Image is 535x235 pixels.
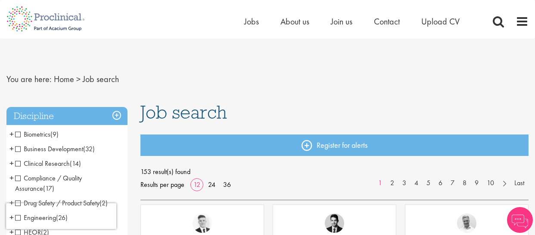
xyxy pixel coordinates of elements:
a: Last [510,178,529,188]
span: Clinical Research [15,159,81,168]
span: + [9,157,14,170]
span: (32) [83,144,95,153]
a: Upload CV [421,16,460,27]
a: Register for alerts [140,134,529,156]
span: + [9,171,14,184]
a: 12 [190,180,203,189]
img: Nicolas Daniel [193,214,212,233]
a: breadcrumb link [54,73,74,85]
img: Joshua Bye [457,214,476,233]
a: 8 [458,178,471,188]
span: + [9,196,14,209]
span: + [9,128,14,140]
span: Job search [140,101,227,124]
span: Results per page [140,178,184,191]
a: 5 [422,178,435,188]
span: (2) [100,198,108,208]
a: Jobs [244,16,259,27]
span: + [9,142,14,155]
img: Chatbot [507,207,533,233]
h3: Discipline [6,107,128,125]
a: 24 [205,180,218,189]
span: Biometrics [15,130,50,139]
a: About us [280,16,309,27]
span: 153 result(s) found [140,165,529,178]
a: 2 [386,178,398,188]
span: You are here: [6,73,52,85]
span: Drug Safety / Product Safety [15,198,108,208]
span: Job search [83,73,119,85]
span: Biometrics [15,130,59,139]
span: (14) [70,159,81,168]
span: Compliance / Quality Assurance [15,174,82,193]
a: 3 [398,178,411,188]
iframe: reCAPTCHA [6,203,116,229]
a: Contact [374,16,400,27]
a: 1 [374,178,386,188]
img: Thomas Wenig [325,214,344,233]
a: 9 [470,178,483,188]
a: 6 [434,178,447,188]
span: (9) [50,130,59,139]
a: Join us [331,16,352,27]
a: 4 [410,178,423,188]
span: > [76,73,81,85]
a: 7 [446,178,459,188]
span: Drug Safety / Product Safety [15,198,100,208]
a: 10 [482,178,498,188]
span: Business Development [15,144,83,153]
a: 36 [220,180,234,189]
span: Clinical Research [15,159,70,168]
span: Business Development [15,144,95,153]
span: (17) [43,184,54,193]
